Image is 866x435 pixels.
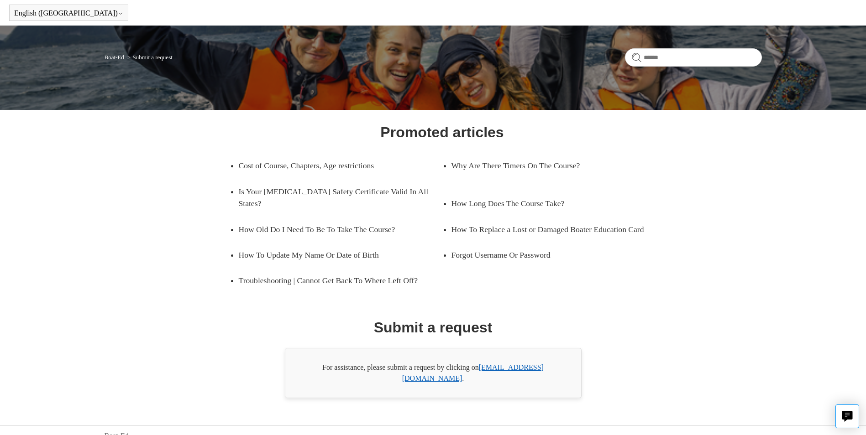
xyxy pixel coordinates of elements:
[285,348,582,398] div: For assistance, please submit a request by clicking on .
[239,242,429,268] a: How To Update My Name Or Date of Birth
[126,54,173,61] li: Submit a request
[239,153,429,178] a: Cost of Course, Chapters, Age restrictions
[14,9,123,17] button: English ([GEOGRAPHIC_DATA])
[451,217,655,242] a: How To Replace a Lost or Damaged Boater Education Card
[835,404,859,428] button: Live chat
[105,54,124,61] a: Boat-Ed
[239,179,442,217] a: Is Your [MEDICAL_DATA] Safety Certificate Valid In All States?
[451,191,641,216] a: How Long Does The Course Take?
[625,48,762,67] input: Search
[239,268,442,293] a: Troubleshooting | Cannot Get Back To Where Left Off?
[380,121,504,143] h1: Promoted articles
[105,54,126,61] li: Boat-Ed
[239,217,429,242] a: How Old Do I Need To Be To Take The Course?
[374,316,493,338] h1: Submit a request
[451,242,641,268] a: Forgot Username Or Password
[451,153,641,178] a: Why Are There Timers On The Course?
